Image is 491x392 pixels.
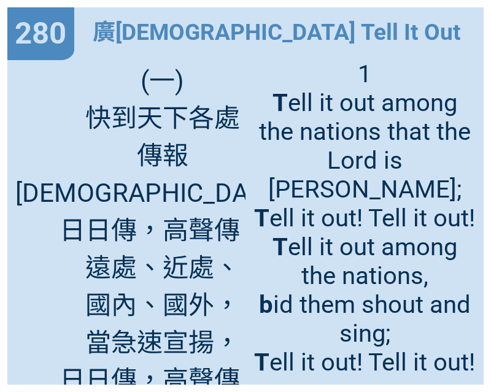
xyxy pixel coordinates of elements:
b: b [259,290,273,319]
span: 1 ell it out among the nations that the Lord is [PERSON_NAME]; ell it out! Tell it out! ell it ou... [253,60,476,377]
b: T [273,88,288,117]
span: 280 [15,16,66,51]
b: T [254,204,269,233]
span: 廣[DEMOGRAPHIC_DATA] Tell It Out [93,13,461,47]
b: T [273,233,288,261]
